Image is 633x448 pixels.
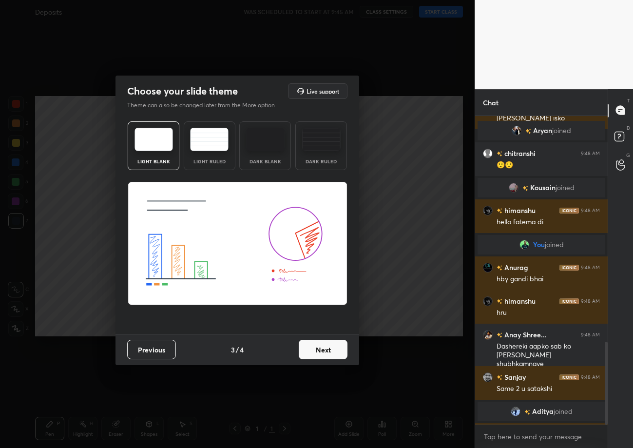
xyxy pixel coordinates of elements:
img: darkTheme.f0cc69e5.svg [246,128,285,151]
div: 9:48 AM [581,264,600,270]
img: 2099f2380e7e41d3be16a8e233d8a431.jpg [483,330,493,339]
img: 26c553a674e449728ac7224edc96bdc0.jpg [483,372,493,382]
div: hby gandi bhai [497,274,600,284]
img: no-rating-badge.077c3623.svg [522,185,528,191]
div: hello fatema di [497,217,600,227]
img: no-rating-badge.077c3623.svg [497,151,502,156]
span: Aryan [533,127,552,135]
span: joined [552,127,571,135]
p: G [626,152,630,159]
img: lightRuledTheme.5fabf969.svg [190,128,229,151]
h6: Anay Shree... [502,330,547,340]
span: Aditya [532,408,554,415]
h4: 4 [240,345,244,355]
p: Chat [475,90,506,116]
img: lightThemeBanner.fbc32fad.svg [128,182,347,306]
h4: 3 [231,345,235,355]
h6: himanshu [502,205,536,215]
h5: Live support [307,88,339,94]
img: c9e278afab4b450cb2eb498552f0b02c.jpg [483,205,493,215]
img: no-rating-badge.077c3623.svg [497,265,502,271]
div: Dark Blank [246,159,285,164]
img: lightTheme.e5ed3b09.svg [134,128,173,151]
img: 827a5d933e424972bc5b10f43d8cac2d.jpg [509,183,518,193]
div: 🙂🙂 [497,160,600,170]
img: 038b5d69fe69484285dd620179a656b1.43000754_3 [512,126,521,136]
button: Next [299,340,347,359]
div: 9:48 AM [581,374,600,380]
img: 1d2a9837b55e4b7c8db79438d8ec4618.png [483,262,493,272]
span: joined [554,408,573,415]
div: 9:48 AM [581,150,600,156]
p: T [627,97,630,104]
button: Previous [127,340,176,359]
div: Light Blank [134,159,173,164]
img: c9e278afab4b450cb2eb498552f0b02c.jpg [483,296,493,306]
h6: himanshu [502,296,536,306]
img: no-rating-badge.077c3623.svg [497,208,502,214]
div: Same 2 u satakshi [497,384,600,394]
h4: / [236,345,239,355]
img: no-rating-badge.077c3623.svg [497,375,502,380]
img: 5a695d7a8d3344c2ac35766f609fa372.jpg [511,407,520,416]
span: You [533,241,545,249]
img: iconic-dark.1390631f.png [559,298,579,304]
img: no-rating-badge.077c3623.svg [525,128,531,134]
img: no-rating-badge.077c3623.svg [497,332,502,338]
img: 34c2f5a4dc334ab99cba7f7ce517d6b6.jpg [519,240,529,250]
span: Kousain [530,184,556,192]
img: iconic-dark.1390631f.png [559,264,579,270]
img: no-rating-badge.077c3623.svg [524,409,530,414]
img: darkRuledTheme.de295e13.svg [302,128,341,151]
div: 9:48 AM [581,331,600,337]
div: 9:48 AM [581,207,600,213]
span: joined [556,184,575,192]
img: iconic-dark.1390631f.png [559,207,579,213]
div: grid [475,116,608,425]
h6: chitranshi [502,148,536,158]
span: joined [545,241,564,249]
p: D [627,124,630,132]
img: no-rating-badge.077c3623.svg [497,299,502,304]
h6: Anurag [502,262,528,273]
div: hru [497,308,600,318]
img: default.png [483,148,493,158]
img: iconic-dark.1390631f.png [559,374,579,380]
div: 9:48 AM [581,298,600,304]
p: Theme can also be changed later from the More option [127,101,285,110]
div: Dark Ruled [302,159,341,164]
h2: Choose your slide theme [127,85,238,97]
div: Dashereki aapko sab ko [PERSON_NAME] shubhkamnaye [497,342,600,369]
h6: Sanjay [502,372,526,382]
div: Light Ruled [190,159,229,164]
